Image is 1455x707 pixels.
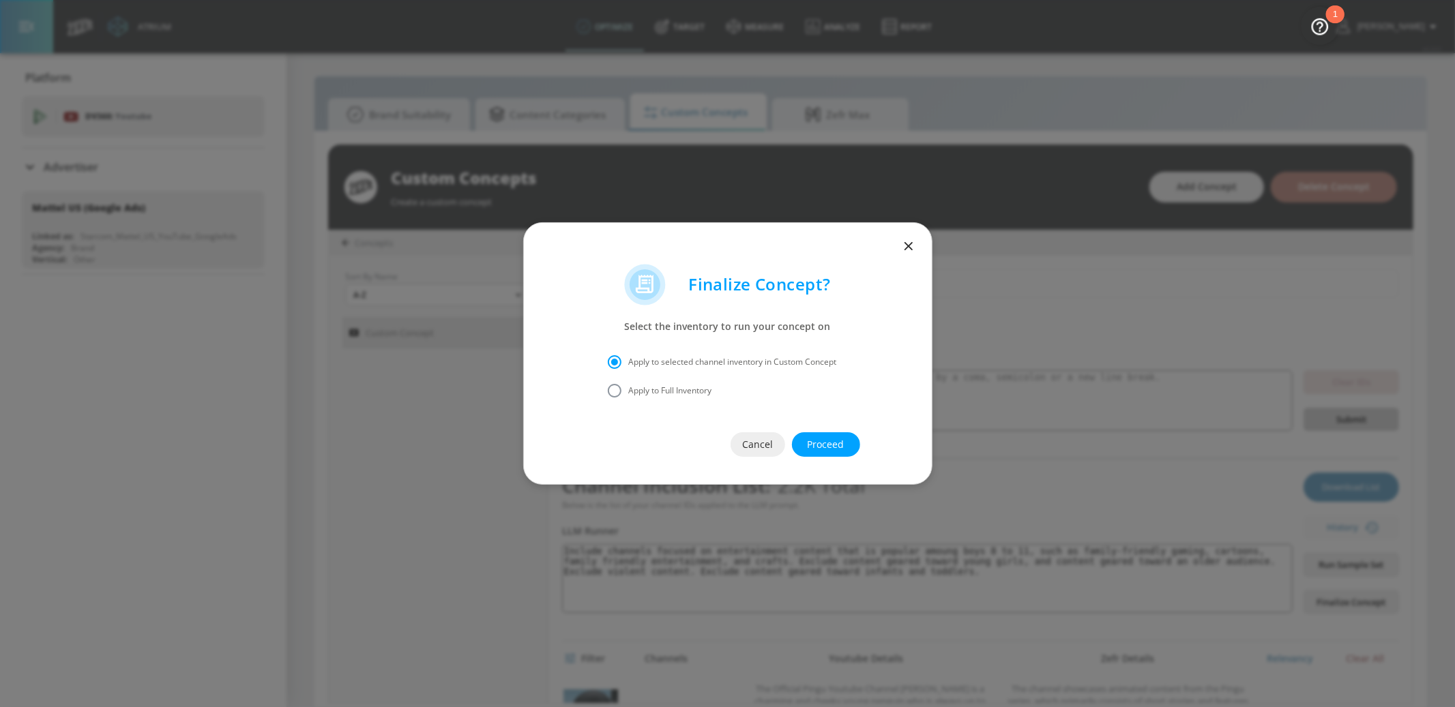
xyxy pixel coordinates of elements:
button: Cancel [731,432,785,457]
div: 1 [1333,14,1338,32]
span: Proceed [819,436,833,453]
button: Open Resource Center, 1 new notification [1301,7,1339,45]
button: Proceed [792,432,860,457]
span: Apply to selected channel inventory in Custom Concept [629,356,837,368]
span: Apply to Full Inventory [629,385,712,397]
p: Select the inventory to run your concept on [599,320,857,333]
p: Finalize Concept? [688,275,830,295]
